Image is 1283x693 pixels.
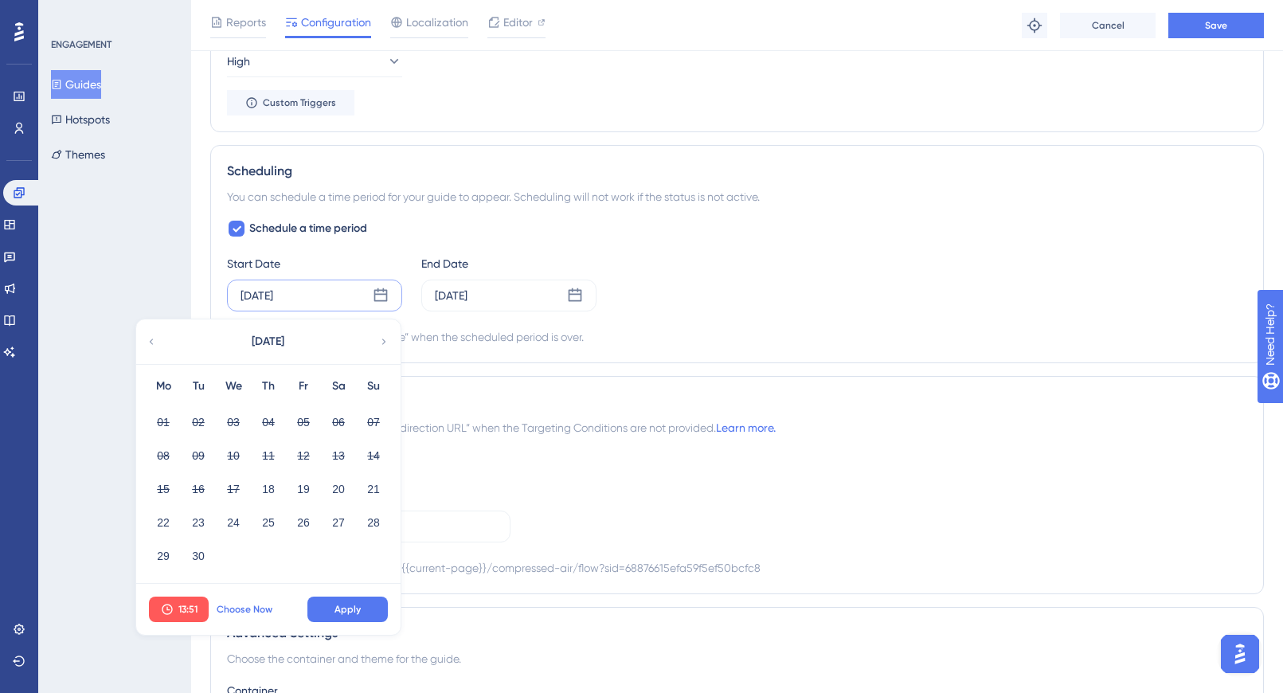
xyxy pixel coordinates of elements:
button: 23 [185,509,212,536]
button: 30 [185,542,212,570]
button: Guides [51,70,101,99]
span: Configuration [301,13,371,32]
button: 29 [150,542,177,570]
button: 07 [360,409,387,436]
div: Automatically set as “Inactive” when the scheduled period is over. [256,327,584,346]
div: Su [356,377,391,396]
button: 25 [255,509,282,536]
button: Choose Now [209,597,280,622]
button: 08 [150,442,177,469]
button: [DATE] [188,326,347,358]
div: Redirection [227,393,1247,412]
div: [DATE] [241,286,273,305]
button: 19 [290,476,317,503]
button: Apply [307,597,388,622]
button: 09 [185,442,212,469]
button: 02 [185,409,212,436]
button: 24 [220,509,247,536]
button: 01 [150,409,177,436]
span: Reports [226,13,266,32]
span: Localization [406,13,468,32]
div: We [216,377,251,396]
button: Hotspots [51,105,110,134]
div: Advanced Settings [227,624,1247,643]
button: 05 [290,409,317,436]
span: [DATE] [252,332,284,351]
button: Custom Triggers [227,90,354,115]
button: 17 [220,476,247,503]
span: High [227,52,250,71]
span: Choose Now [217,603,272,616]
button: 04 [255,409,282,436]
div: Choose the container and theme for the guide. [227,649,1247,668]
button: 15 [150,476,177,503]
button: 03 [220,409,247,436]
div: Mo [146,377,181,396]
span: Save [1205,19,1227,32]
span: Apply [334,603,361,616]
span: Cancel [1092,19,1125,32]
button: 16 [185,476,212,503]
div: ENGAGEMENT [51,38,111,51]
span: The browser will redirect to the “Redirection URL” when the Targeting Conditions are not provided. [227,418,776,437]
div: Start Date [227,254,402,273]
div: Sa [321,377,356,396]
div: Scheduling [227,162,1247,181]
button: 13 [325,442,352,469]
span: Schedule a time period [249,219,367,238]
button: 10 [220,442,247,469]
button: 11 [255,442,282,469]
button: High [227,45,402,77]
button: 12 [290,442,317,469]
button: Cancel [1060,13,1156,38]
div: Tu [181,377,216,396]
button: 13:51 [149,597,209,622]
button: 14 [360,442,387,469]
button: Save [1168,13,1264,38]
button: 18 [255,476,282,503]
button: 21 [360,476,387,503]
span: Editor [503,13,533,32]
div: End Date [421,254,597,273]
div: https://{{current-page}}/compressed-air/flow?sid=68876615efa59f5ef50bcfc8 [362,558,761,577]
button: 26 [290,509,317,536]
div: [DATE] [435,286,467,305]
div: Fr [286,377,321,396]
iframe: UserGuiding AI Assistant Launcher [1216,630,1264,678]
span: Need Help? [37,4,100,23]
button: 27 [325,509,352,536]
div: Th [251,377,286,396]
div: You can schedule a time period for your guide to appear. Scheduling will not work if the status i... [227,187,1247,206]
button: 06 [325,409,352,436]
button: 28 [360,509,387,536]
a: Learn more. [716,421,776,434]
button: 22 [150,509,177,536]
button: Themes [51,140,105,169]
span: Custom Triggers [263,96,336,109]
button: 20 [325,476,352,503]
span: 13:51 [178,603,198,616]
